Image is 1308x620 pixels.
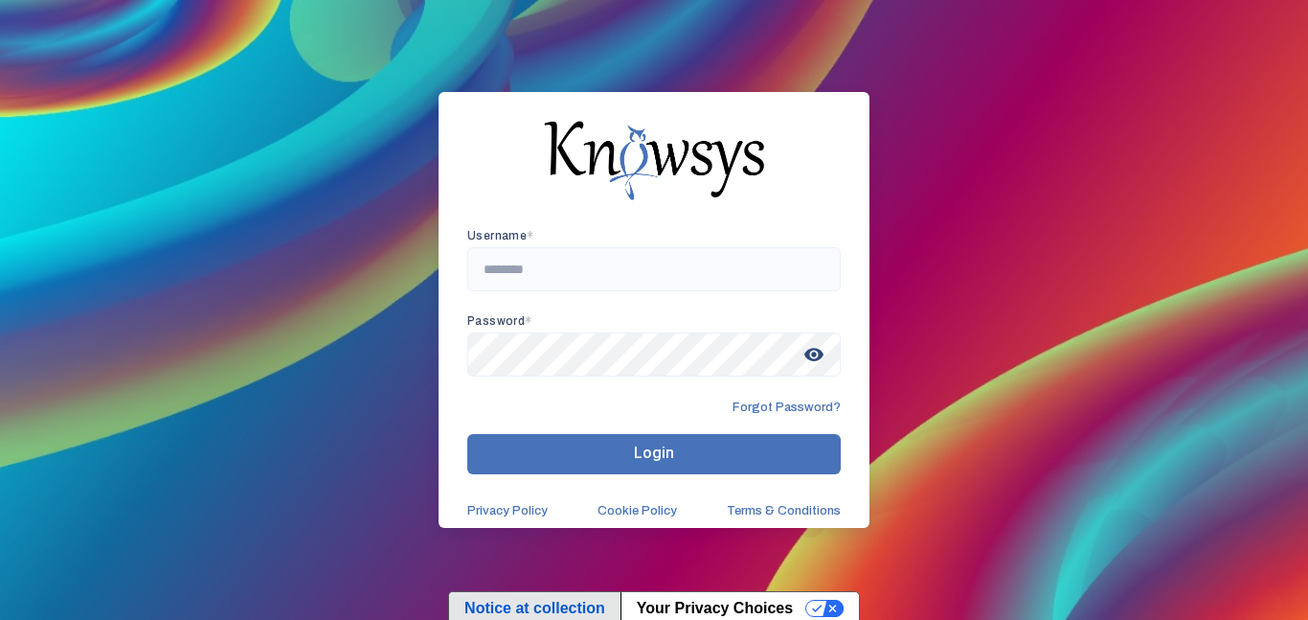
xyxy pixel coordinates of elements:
[467,314,532,328] app-required-indication: Password
[797,337,831,372] span: visibility
[467,503,548,518] a: Privacy Policy
[467,229,534,242] app-required-indication: Username
[544,121,764,199] img: knowsys-logo.png
[733,400,841,415] span: Forgot Password?
[634,444,674,462] span: Login
[598,503,677,518] a: Cookie Policy
[467,434,841,474] button: Login
[727,503,841,518] a: Terms & Conditions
